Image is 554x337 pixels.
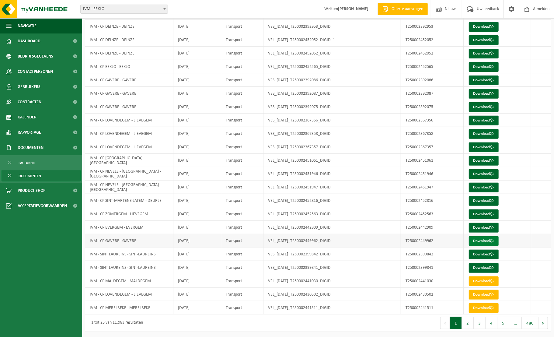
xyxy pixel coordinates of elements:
td: IVM - CP EVERGEM - EVERGEM [85,221,173,234]
td: T250002451061 [401,154,463,167]
td: [DATE] [173,181,221,194]
td: T250002392075 [401,100,463,114]
span: Documenten [19,170,41,182]
td: [DATE] [173,261,221,274]
td: Transport [221,127,263,140]
td: VES_[DATE]_T250002392086_DIGID [263,73,401,87]
td: VEL_[DATE]_T250002452052_DIGID_1 [263,33,401,47]
div: 1 tot 25 van 11,983 resultaten [88,318,143,328]
td: [DATE] [173,167,221,181]
span: Offerte aanvragen [390,6,425,12]
td: VES_[DATE]_T250002399841_DIGID [263,261,401,274]
td: Transport [221,140,263,154]
td: T250002452816 [401,194,463,207]
td: T250002452563 [401,207,463,221]
td: VES_[DATE]_T250002399842_DIGID [263,247,401,261]
td: VEL_[DATE]_T250002430502_DIGID [263,288,401,301]
td: IVM - CP MALDEGEM - MALDEGEM [85,274,173,288]
span: Contactpersonen [18,64,53,79]
td: [DATE] [173,194,221,207]
td: VEL_[DATE]_T250002451061_DIGID [263,154,401,167]
td: IVM - CP ZOMERGEM - LIEVEGEM [85,207,173,221]
td: T250002367357 [401,140,463,154]
td: IVM - CP GAVERE - GAVERE [85,73,173,87]
td: IVM - CP GAVERE - GAVERE [85,87,173,100]
td: Transport [221,87,263,100]
td: VES_[DATE]_T250002367356_DIGID [263,114,401,127]
td: Transport [221,181,263,194]
td: T250002367356 [401,114,463,127]
td: VEL_[DATE]_T250002441030_DIGID [263,274,401,288]
span: IVM - EEKLO [81,5,168,13]
button: 1 [450,317,462,329]
td: Transport [221,154,263,167]
td: VEL_[DATE]_T250002441511_DIGID [263,301,401,314]
td: VES_[DATE]_T250002367357_DIGID [263,140,401,154]
span: Navigatie [18,18,37,33]
a: Download [469,75,499,85]
td: [DATE] [173,234,221,247]
td: IVM - CP LOVENDEGEM - LIEVEGEM [85,114,173,127]
td: [DATE] [173,154,221,167]
td: VEL_[DATE]_T250002452565_DIGID [263,60,401,73]
td: T250002441511 [401,301,463,314]
td: [DATE] [173,114,221,127]
td: [DATE] [173,127,221,140]
a: Download [469,35,499,45]
td: [DATE] [173,47,221,60]
a: Download [469,22,499,32]
td: Transport [221,194,263,207]
td: [DATE] [173,207,221,221]
td: IVM - SINT LAUREINS - SINT-LAUREINS [85,261,173,274]
td: IVM - CP DEINZE - DEINZE [85,47,173,60]
td: VEL_[DATE]_T250002451947_DIGID [263,181,401,194]
span: Gebruikers [18,79,40,94]
button: 480 [522,317,538,329]
td: T250002441030 [401,274,463,288]
a: Download [469,102,499,112]
td: VES_[DATE]_T250002392087_DIGID [263,87,401,100]
a: Download [469,183,499,192]
a: Download [469,156,499,166]
td: IVM - CP [GEOGRAPHIC_DATA] - [GEOGRAPHIC_DATA] [85,154,173,167]
a: Download [469,250,499,259]
td: T250002451946 [401,167,463,181]
td: IVM - CP LOVENDEGEM - LIEVEGEM [85,140,173,154]
td: Transport [221,301,263,314]
td: [DATE] [173,100,221,114]
a: Download [469,129,499,139]
button: 2 [462,317,474,329]
a: Download [469,209,499,219]
a: Download [469,223,499,233]
td: Transport [221,207,263,221]
td: T250002392086 [401,73,463,87]
td: T250002392087 [401,87,463,100]
a: Facturen [2,157,81,168]
td: Transport [221,234,263,247]
td: T250002367358 [401,127,463,140]
td: IVM - CP SINT-MARTENS-LATEM - DEURLE [85,194,173,207]
span: Product Shop [18,183,45,198]
a: Download [469,89,499,99]
td: VEL_[DATE]_T250002452816_DIGID [263,194,401,207]
a: Download [469,62,499,72]
span: Acceptatievoorwaarden [18,198,67,213]
td: [DATE] [173,301,221,314]
td: Transport [221,114,263,127]
a: Download [469,116,499,125]
td: [DATE] [173,247,221,261]
a: Download [469,142,499,152]
td: Transport [221,221,263,234]
td: VEL_[DATE]_T250002442909_DIGID [263,221,401,234]
button: 5 [497,317,509,329]
a: Download [469,263,499,273]
button: Previous [440,317,450,329]
td: IVM - CP LOVENDEGEM - LIEVEGEM [85,127,173,140]
td: T250002392953 [401,20,463,33]
td: T250002399841 [401,261,463,274]
td: Transport [221,47,263,60]
td: IVM - CP NEVELE - [GEOGRAPHIC_DATA] - [GEOGRAPHIC_DATA] [85,181,173,194]
a: Download [469,49,499,58]
td: VEL_[DATE]_T250002451946_DIGID [263,167,401,181]
td: IVM - SINT LAUREINS - SINT-LAUREINS [85,247,173,261]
